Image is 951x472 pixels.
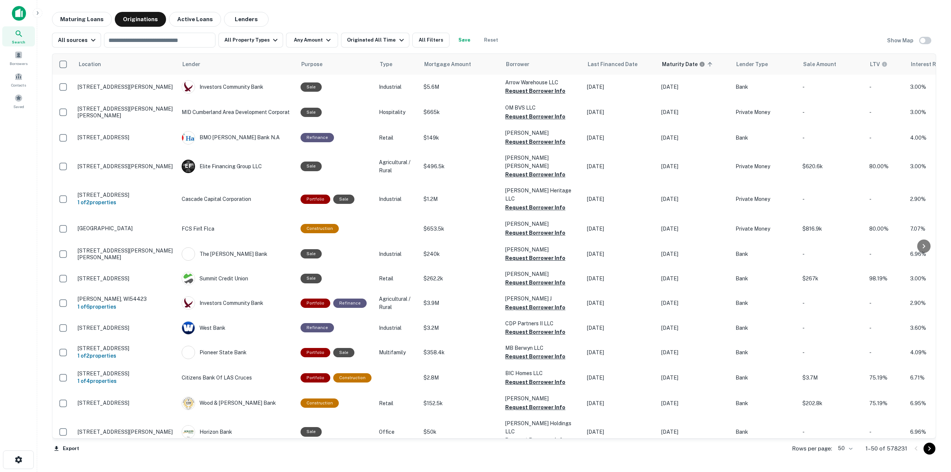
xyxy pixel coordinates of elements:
p: [DATE] [587,83,654,91]
p: Bank [736,324,795,332]
img: capitalize-icon.png [12,6,26,21]
iframe: Chat Widget [914,413,951,448]
p: [DATE] [661,108,728,116]
p: - [802,83,862,91]
p: Bank [736,399,795,407]
span: Maturity dates displayed may be estimated. Please contact the lender for the most accurate maturi... [662,60,715,68]
th: Maturity dates displayed may be estimated. Please contact the lender for the most accurate maturi... [658,54,732,75]
button: Request Borrower Info [505,87,565,95]
button: Request Borrower Info [505,352,565,361]
span: 80.00% [869,163,889,169]
p: Retail [379,134,416,142]
span: - [869,429,872,435]
p: $3.9M [423,299,498,307]
span: Lender Type [736,60,768,69]
p: Private Money [736,108,795,116]
span: Borrowers [10,61,27,66]
p: [DATE] [587,250,654,258]
p: [DATE] [661,348,728,357]
div: Sale [301,82,322,92]
th: Location [74,54,178,75]
div: This loan purpose was for construction [333,373,371,383]
p: [PERSON_NAME] [505,394,580,403]
span: 98.19% [869,276,887,281]
div: This loan purpose was for refinancing [301,133,334,142]
p: $267k [802,274,862,283]
p: $665k [423,108,498,116]
span: Saved [13,104,24,110]
p: [STREET_ADDRESS] [78,400,174,406]
p: [PERSON_NAME] [PERSON_NAME] [505,154,580,170]
img: picture [182,426,195,438]
p: Agricultural / Rural [379,158,416,175]
h6: Maturity Date [662,60,698,68]
button: Request Borrower Info [505,278,565,287]
button: Request Borrower Info [505,254,565,263]
p: Bank [736,83,795,91]
p: $5.6M [423,83,498,91]
p: [STREET_ADDRESS][PERSON_NAME] [78,163,174,170]
span: Purpose [301,60,332,69]
span: - [869,196,872,202]
p: - [869,299,903,307]
p: $50k [423,428,498,436]
th: Type [375,54,420,75]
p: $202.8k [802,399,862,407]
p: FCS Fin'l Flca [182,225,293,233]
p: [DATE] [587,348,654,357]
p: [STREET_ADDRESS] [78,192,174,198]
div: LTVs displayed on the website are for informational purposes only and may be reported incorrectly... [870,60,887,68]
h6: LTV [870,60,880,68]
button: Request Borrower Info [505,436,565,445]
button: Request Borrower Info [505,378,565,387]
p: [PERSON_NAME] Heritage LLC [505,186,580,203]
div: Horizon Bank [182,425,293,439]
div: Sale [301,108,322,117]
p: [DATE] [661,399,728,407]
p: - [802,299,862,307]
button: Export [52,443,81,454]
p: Bank [736,374,795,382]
a: Saved [2,91,35,111]
div: Summit Credit Union [182,272,293,285]
div: Search [2,26,35,46]
p: [STREET_ADDRESS][PERSON_NAME][PERSON_NAME] [78,105,174,119]
p: [DATE] [661,324,728,332]
img: picture [182,131,195,144]
p: MID Cumberland Area Development Corporat [182,108,293,116]
img: picture [182,272,195,285]
p: [PERSON_NAME] [505,270,580,278]
p: [DATE] [661,250,728,258]
button: Originations [115,12,166,27]
div: This loan purpose was for construction [301,398,339,408]
p: [STREET_ADDRESS][PERSON_NAME][PERSON_NAME] [78,247,174,261]
p: - [802,108,862,116]
div: Maturity dates displayed may be estimated. Please contact the lender for the most accurate maturi... [662,60,705,68]
div: West Bank [182,321,293,335]
p: $2.8M [423,374,498,382]
p: [DATE] [587,274,654,283]
p: [PERSON_NAME] [505,220,580,228]
th: Last Financed Date [583,54,658,75]
p: Private Money [736,195,795,203]
p: [STREET_ADDRESS][PERSON_NAME] [78,429,174,435]
p: Industrial [379,195,416,203]
button: Save your search to get updates of matches that match your search criteria. [452,33,476,48]
span: LTVs displayed on the website are for informational purposes only and may be reported incorrectly... [870,60,897,68]
span: Mortgage Amount [424,60,481,69]
div: Investors Community Bank [182,80,293,94]
p: Retail [379,274,416,283]
p: [STREET_ADDRESS] [78,275,174,282]
span: Borrower [506,60,529,69]
th: Lender Type [732,54,799,75]
div: Sale [301,162,322,171]
p: - [802,324,862,332]
p: Bank [736,428,795,436]
button: Any Amount [286,33,338,48]
span: - [869,109,872,115]
p: - [869,324,903,332]
div: Sale [301,249,322,258]
p: Bank [736,250,795,258]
